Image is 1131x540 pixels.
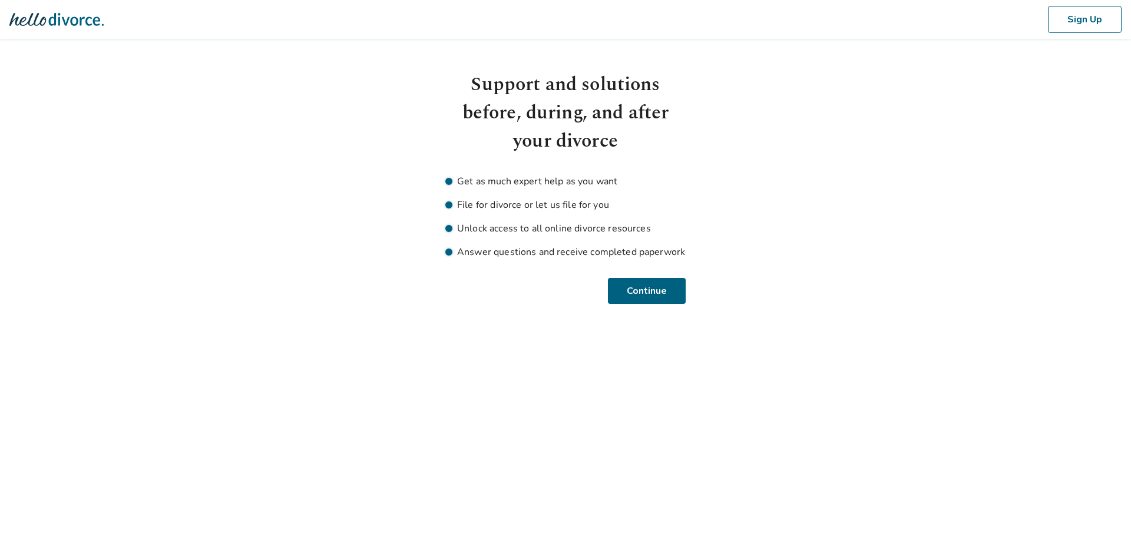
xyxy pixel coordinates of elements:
button: Continue [610,278,686,304]
li: Get as much expert help as you want [445,174,686,188]
li: Answer questions and receive completed paperwork [445,245,686,259]
li: File for divorce or let us file for you [445,198,686,212]
button: Sign Up [1048,6,1122,33]
li: Unlock access to all online divorce resources [445,221,686,236]
iframe: Chat Widget [1072,483,1131,540]
img: Hello Divorce Logo [9,8,104,31]
h1: Support and solutions before, during, and after your divorce [445,71,686,155]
